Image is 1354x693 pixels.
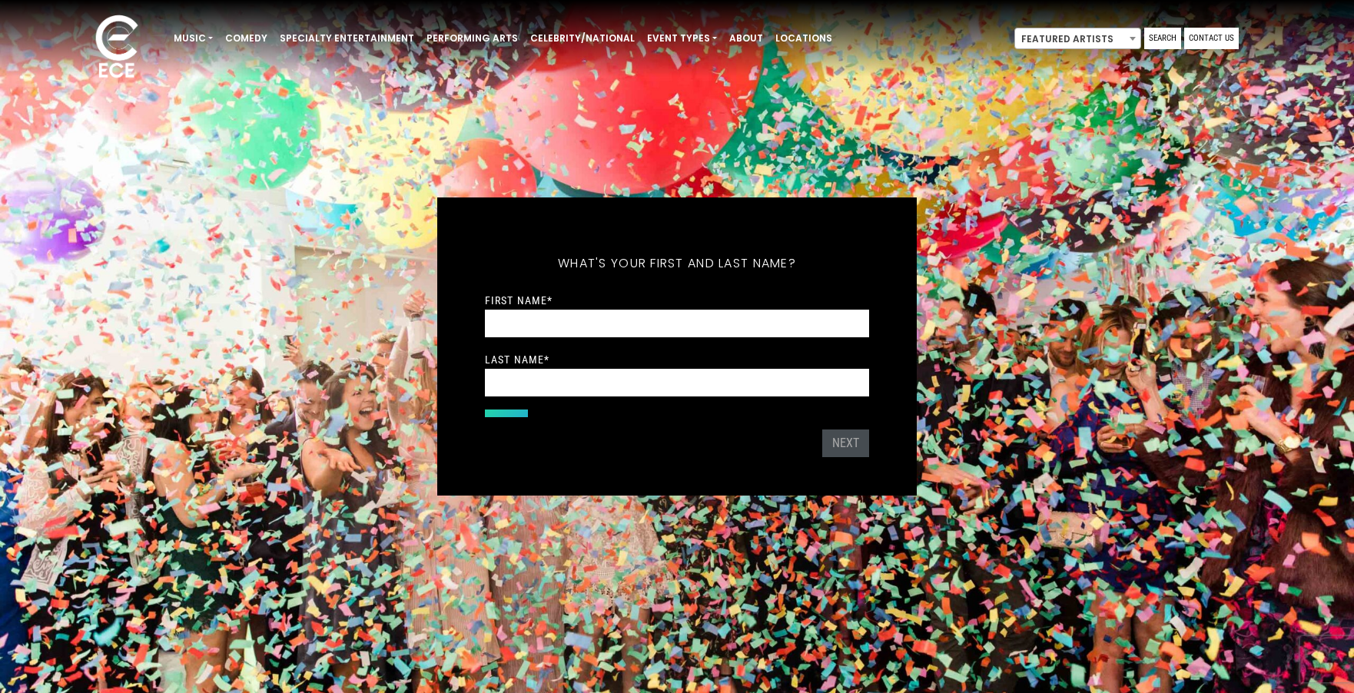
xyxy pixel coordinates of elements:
label: Last Name [485,353,549,366]
a: Locations [769,25,838,51]
a: Specialty Entertainment [274,25,420,51]
img: ece_new_logo_whitev2-1.png [78,11,155,85]
a: Celebrity/National [524,25,641,51]
a: Music [168,25,219,51]
h5: What's your first and last name? [485,236,869,291]
a: Contact Us [1184,28,1239,49]
span: Featured Artists [1015,28,1140,50]
a: Event Types [641,25,723,51]
a: Performing Arts [420,25,524,51]
span: Featured Artists [1014,28,1141,49]
a: About [723,25,769,51]
label: First Name [485,293,553,307]
a: Comedy [219,25,274,51]
a: Search [1144,28,1181,49]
